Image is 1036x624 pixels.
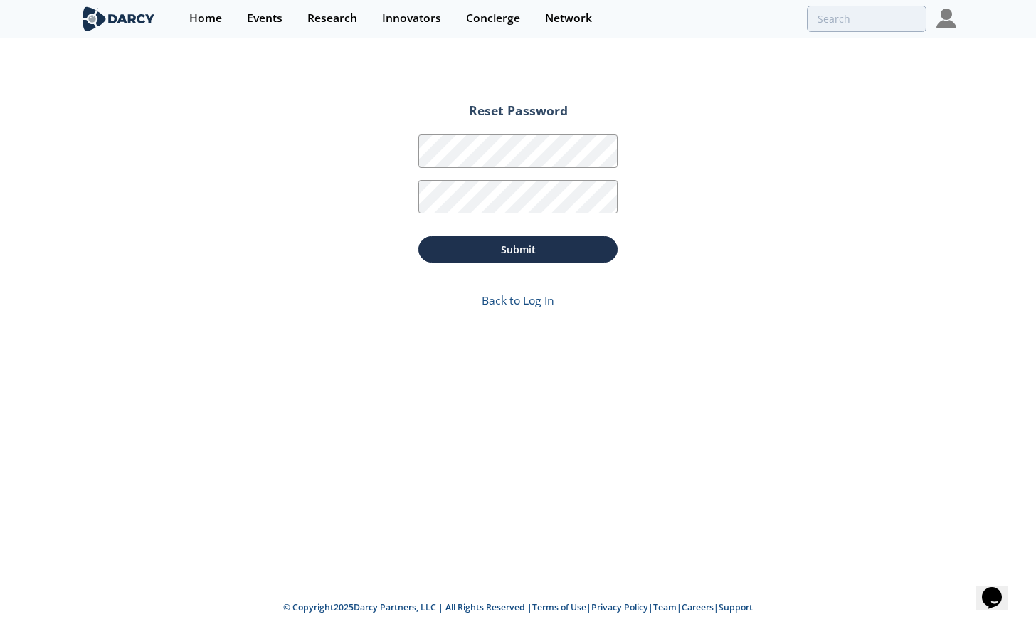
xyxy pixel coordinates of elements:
[532,601,586,613] a: Terms of Use
[80,6,157,31] img: logo-wide.svg
[653,601,677,613] a: Team
[418,236,618,263] button: Submit
[466,13,520,24] div: Concierge
[26,601,1010,614] p: © Copyright 2025 Darcy Partners, LLC | All Rights Reserved | | | | |
[719,601,753,613] a: Support
[976,567,1022,610] iframe: chat widget
[682,601,714,613] a: Careers
[936,9,956,28] img: Profile
[307,13,357,24] div: Research
[382,13,441,24] div: Innovators
[807,6,926,32] input: Advanced Search
[482,292,554,308] a: Back to Log In
[247,13,282,24] div: Events
[189,13,222,24] div: Home
[418,105,618,127] h2: Reset Password
[545,13,592,24] div: Network
[591,601,648,613] a: Privacy Policy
